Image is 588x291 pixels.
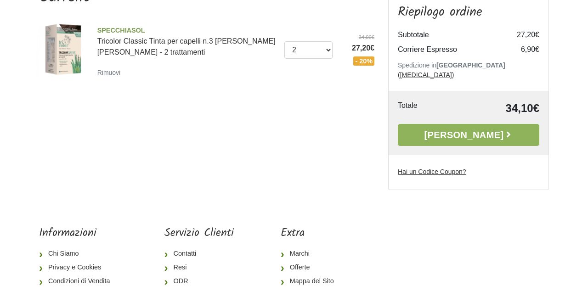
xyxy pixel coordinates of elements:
del: 34,00€ [339,34,374,41]
a: Offerte [281,261,341,274]
span: SPECCHIASOL [97,26,277,36]
iframe: fb:page Facebook Social Plugin [388,227,549,259]
span: - 20% [353,56,374,66]
td: Totale [398,100,450,117]
b: [GEOGRAPHIC_DATA] [436,62,505,69]
a: ODR [164,274,234,288]
h5: Extra [281,227,341,240]
a: Condizioni di Vendita [39,274,117,288]
small: Rimuovi [97,69,121,76]
td: Corriere Espresso [398,42,503,57]
a: Contatti [164,247,234,261]
h5: Servizio Clienti [164,227,234,240]
a: SPECCHIASOLTricolor Classic Tinta per capelli n.3 [PERSON_NAME] [PERSON_NAME] - 2 trattamenti [97,26,277,56]
td: 27,20€ [503,28,539,42]
a: Resi [164,261,234,274]
span: 27,20€ [339,43,374,54]
td: Subtotale [398,28,503,42]
a: Mappa del Sito [281,274,341,288]
td: 6,90€ [503,42,539,57]
td: 34,10€ [450,100,539,117]
label: Hai un Codice Coupon? [398,167,466,177]
p: Spedizione in [398,61,539,80]
h3: Riepilogo ordine [398,5,539,20]
a: [PERSON_NAME] [398,124,539,146]
a: Privacy e Cookies [39,261,117,274]
u: Hai un Codice Coupon? [398,168,466,175]
img: Tricolor Classic Tinta per capelli n.3 Castano scuro - 2 trattamenti [36,22,90,77]
a: Chi Siamo [39,247,117,261]
h5: Informazioni [39,227,117,240]
a: ([MEDICAL_DATA]) [398,71,454,78]
a: Rimuovi [97,67,124,78]
a: Marchi [281,247,341,261]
